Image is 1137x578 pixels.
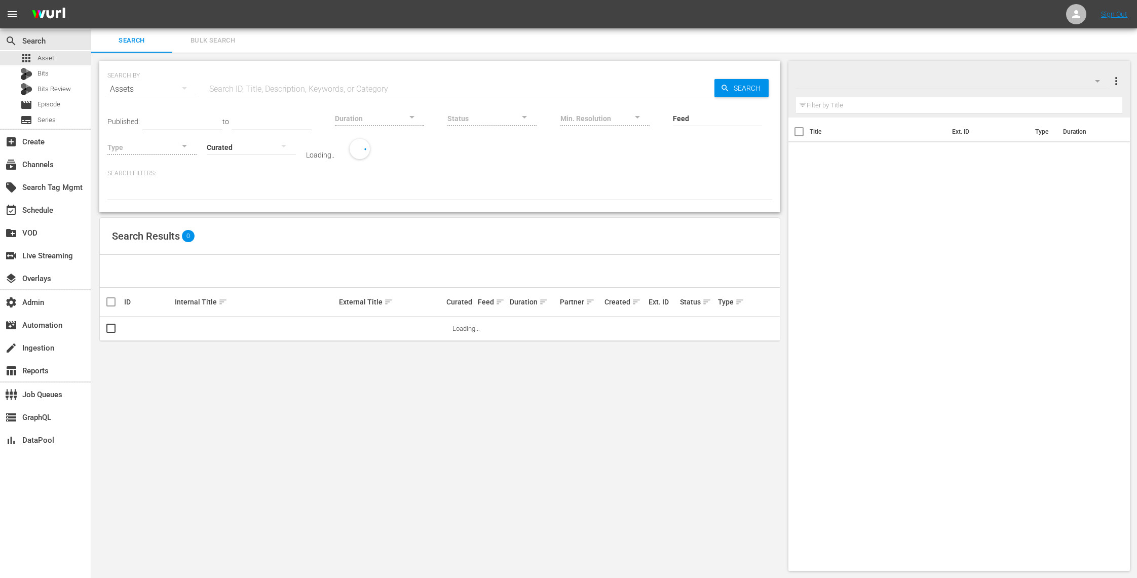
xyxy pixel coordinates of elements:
div: Duration [510,296,557,308]
div: Partner [560,296,601,308]
p: Search Filters: [107,169,772,178]
span: VOD [5,227,17,239]
button: Search [714,79,769,97]
span: sort [384,297,393,306]
div: Type [718,296,740,308]
a: Sign Out [1101,10,1127,18]
span: GraphQL [5,411,17,423]
span: Bulk Search [178,35,247,47]
th: Title [810,118,946,146]
div: ID [124,298,172,306]
span: Schedule [5,204,17,216]
span: sort [496,297,505,306]
span: Bits [37,68,49,79]
span: Create [5,136,17,148]
span: Episode [37,99,60,109]
span: Search [97,35,166,47]
img: ans4CAIJ8jUAAAAAAAAAAAAAAAAAAAAAAAAgQb4GAAAAAAAAAAAAAAAAAAAAAAAAJMjXAAAAAAAAAAAAAAAAAAAAAAAAgAT5G... [24,3,73,26]
button: more_vert [1110,69,1122,93]
div: Bits Review [20,83,32,95]
div: External Title [339,296,443,308]
div: Loading.. [306,151,334,159]
div: Ext. ID [649,298,677,306]
span: DataPool [5,434,17,446]
div: Assets [107,75,197,103]
div: Feed [478,296,506,308]
span: 0 [182,230,195,242]
th: Duration [1057,118,1118,146]
span: Automation [5,319,17,331]
span: more_vert [1110,75,1122,87]
span: to [222,118,229,126]
div: Status [680,296,715,308]
span: sort [586,297,595,306]
span: Bits Review [37,84,71,94]
span: Search [5,35,17,47]
th: Type [1029,118,1057,146]
div: Created [604,296,646,308]
span: sort [539,297,548,306]
span: Loading... [452,325,480,332]
th: Ext. ID [946,118,1030,146]
span: Admin [5,296,17,309]
span: Overlays [5,273,17,285]
span: Asset [20,52,32,64]
span: Search Tag Mgmt [5,181,17,194]
span: Series [20,114,32,126]
span: sort [735,297,744,306]
span: Reports [5,365,17,377]
span: Asset [37,53,54,63]
span: Episode [20,99,32,111]
span: Live Streaming [5,250,17,262]
span: Published: [107,118,140,126]
div: Internal Title [175,296,336,308]
span: Search [730,79,769,97]
div: Bits [20,68,32,80]
span: Job Queues [5,389,17,401]
span: Series [37,115,56,125]
span: Search Results [112,230,180,242]
span: sort [702,297,711,306]
div: Curated [446,298,475,306]
span: Channels [5,159,17,171]
span: sort [632,297,641,306]
span: menu [6,8,18,20]
span: Ingestion [5,342,17,354]
span: sort [218,297,228,306]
